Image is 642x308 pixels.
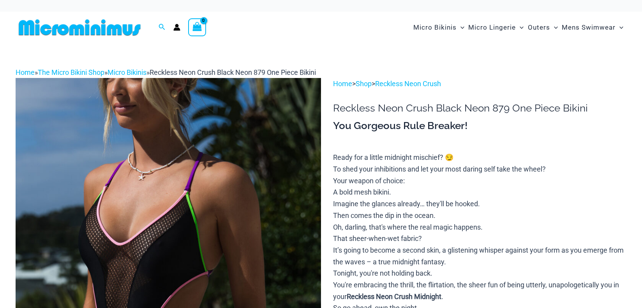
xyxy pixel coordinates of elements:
[466,16,526,39] a: Micro LingerieMenu ToggleMenu Toggle
[333,102,626,114] h1: Reckless Neon Crush Black Neon 879 One Piece Bikini
[16,68,316,76] span: » » »
[356,80,372,88] a: Shop
[16,68,35,76] a: Home
[347,292,441,301] b: Reckless Neon Crush Midnight
[333,80,352,88] a: Home
[468,18,516,37] span: Micro Lingerie
[333,78,626,90] p: > >
[526,16,560,39] a: OutersMenu ToggleMenu Toggle
[516,18,524,37] span: Menu Toggle
[159,23,166,32] a: Search icon link
[16,19,144,36] img: MM SHOP LOGO FLAT
[616,18,623,37] span: Menu Toggle
[375,80,441,88] a: Reckless Neon Crush
[410,14,626,41] nav: Site Navigation
[38,68,104,76] a: The Micro Bikini Shop
[562,18,616,37] span: Mens Swimwear
[413,18,457,37] span: Micro Bikinis
[528,18,550,37] span: Outers
[108,68,146,76] a: Micro Bikinis
[150,68,316,76] span: Reckless Neon Crush Black Neon 879 One Piece Bikini
[333,119,626,133] h3: You Gorgeous Rule Breaker!
[560,16,625,39] a: Mens SwimwearMenu ToggleMenu Toggle
[173,24,180,31] a: Account icon link
[550,18,558,37] span: Menu Toggle
[457,18,464,37] span: Menu Toggle
[188,18,206,36] a: View Shopping Cart, empty
[411,16,466,39] a: Micro BikinisMenu ToggleMenu Toggle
